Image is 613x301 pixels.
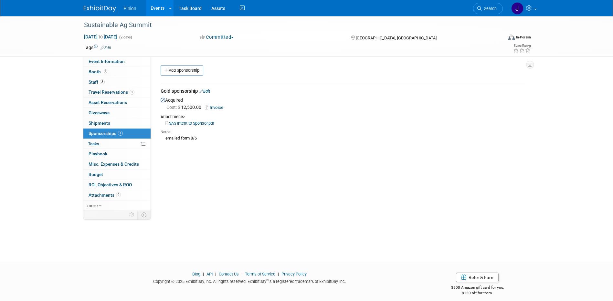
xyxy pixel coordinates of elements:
[465,34,531,43] div: Event Format
[83,201,151,211] a: more
[83,98,151,108] a: Asset Reservations
[89,59,125,64] span: Event Information
[245,272,275,276] a: Terms of Service
[473,3,503,14] a: Search
[89,182,132,187] span: ROI, Objectives & ROO
[89,151,107,156] span: Playbook
[166,105,204,110] span: 12,500.00
[83,87,151,97] a: Travel Reservations1
[266,278,269,282] sup: ®
[161,135,525,141] div: emailed form 8/6
[88,141,99,146] span: Tasks
[508,35,515,40] img: Format-Inperson.png
[83,57,151,67] a: Event Information
[516,35,531,40] div: In-Person
[166,105,181,110] span: Cost: $
[118,131,123,136] span: 1
[83,108,151,118] a: Giveaways
[84,44,111,51] td: Tags
[137,211,151,219] td: Toggle Event Tabs
[219,272,239,276] a: Contact Us
[192,272,200,276] a: Blog
[165,121,214,126] a: SAS Intent to Sponsor.pdf
[89,110,110,115] span: Giveaways
[100,46,111,50] a: Edit
[456,273,499,282] a: Refer & Earn
[276,272,280,276] span: |
[198,34,236,41] button: Committed
[161,96,525,143] div: Acquired
[161,65,203,76] a: Add Sponsorship
[87,203,98,208] span: more
[356,36,437,40] span: [GEOGRAPHIC_DATA], [GEOGRAPHIC_DATA]
[205,105,226,110] a: Invoice
[513,44,531,47] div: Event Rating
[83,118,151,128] a: Shipments
[126,211,138,219] td: Personalize Event Tab Strip
[102,69,109,74] span: Booth not reserved yet
[130,90,134,95] span: 1
[124,6,136,11] span: Pinion
[84,5,116,12] img: ExhibitDay
[425,290,530,296] div: $150 off for them.
[98,34,104,39] span: to
[116,192,121,197] span: 9
[89,89,134,95] span: Travel Reservations
[83,180,151,190] a: ROI, Objectives & ROO
[89,69,109,74] span: Booth
[161,114,525,120] div: Attachments:
[89,120,110,126] span: Shipments
[83,159,151,169] a: Misc. Expenses & Credits
[89,192,121,198] span: Attachments
[84,277,416,285] div: Copyright © 2025 ExhibitDay, Inc. All rights reserved. ExhibitDay is a registered trademark of Ex...
[84,34,118,40] span: [DATE] [DATE]
[214,272,218,276] span: |
[89,79,105,85] span: Staff
[199,89,210,94] a: Edit
[89,161,139,167] span: Misc. Expenses & Credits
[83,170,151,180] a: Budget
[100,79,105,84] span: 3
[89,131,123,136] span: Sponsorships
[83,129,151,139] a: Sponsorships1
[89,172,103,177] span: Budget
[206,272,213,276] a: API
[83,77,151,87] a: Staff3
[83,149,151,159] a: Playbook
[83,190,151,200] a: Attachments9
[482,6,497,11] span: Search
[425,281,530,296] div: $500 Amazon gift card for you,
[83,67,151,77] a: Booth
[161,130,525,135] div: Notes:
[82,19,493,31] div: Sustainable Ag Summit
[83,139,151,149] a: Tasks
[119,35,132,39] span: (2 days)
[240,272,244,276] span: |
[511,2,523,15] img: Jennifer Plumisto
[201,272,206,276] span: |
[161,88,525,96] div: Gold sponsorship
[89,100,127,105] span: Asset Reservations
[281,272,307,276] a: Privacy Policy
